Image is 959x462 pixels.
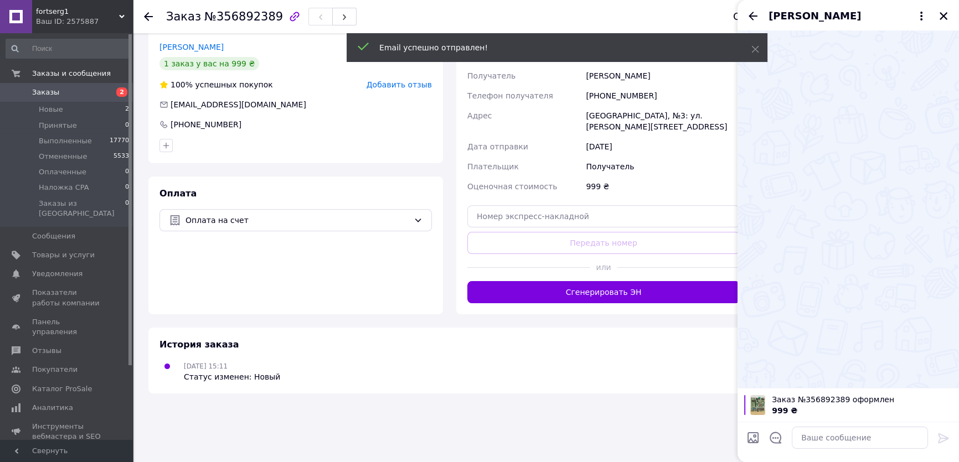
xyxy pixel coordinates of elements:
[584,157,742,177] div: Получатель
[772,394,952,405] span: Заказ №356892389 оформлен
[32,365,78,375] span: Покупатели
[39,121,77,131] span: Принятые
[32,346,61,356] span: Отзывы
[467,142,528,151] span: Дата отправки
[584,106,742,137] div: [GEOGRAPHIC_DATA], №3: ул. [PERSON_NAME][STREET_ADDRESS]
[125,167,129,177] span: 0
[32,288,102,308] span: Показатели работы компании
[159,57,259,70] div: 1 заказ у вас на 999 ₴
[467,162,519,171] span: Плательщик
[584,66,742,86] div: [PERSON_NAME]
[6,39,130,59] input: Поиск
[39,199,125,219] span: Заказы из [GEOGRAPHIC_DATA]
[32,250,95,260] span: Товары и услуги
[467,281,740,303] button: Сгенерировать ЭН
[32,317,102,337] span: Панель управления
[32,69,111,79] span: Заказы и сообщения
[125,105,129,115] span: 2
[110,136,129,146] span: 17770
[750,395,765,415] img: 5923263704_w100_h100_bu-materinskaya-plata.jpg
[125,199,129,219] span: 0
[467,91,553,100] span: Телефон получателя
[367,80,432,89] span: Добавить отзыв
[125,183,129,193] span: 0
[39,167,86,177] span: Оплаченные
[590,262,617,273] span: или
[467,111,492,120] span: Адрес
[746,9,760,23] button: Назад
[467,71,515,80] span: Получатель
[39,183,89,193] span: Наложка CPA
[116,87,127,97] span: 2
[733,11,807,22] div: Статус заказа
[39,105,63,115] span: Новые
[584,177,742,196] div: 999 ₴
[204,10,283,23] span: №356892389
[144,11,153,22] div: Вернуться назад
[159,79,273,90] div: успешных покупок
[184,371,280,382] div: Статус изменен: Новый
[159,188,197,199] span: Оплата
[937,9,950,23] button: Закрыть
[32,384,92,394] span: Каталог ProSale
[769,9,861,23] span: [PERSON_NAME]
[114,152,129,162] span: 5533
[39,152,87,162] span: Отмененные
[36,7,119,17] span: fortserg1
[171,80,193,89] span: 100%
[159,43,224,51] a: [PERSON_NAME]
[184,362,228,370] span: [DATE] 15:11
[584,137,742,157] div: [DATE]
[32,87,59,97] span: Заказы
[769,430,783,445] button: Открыть шаблоны ответов
[769,9,928,23] button: [PERSON_NAME]
[36,17,133,27] div: Ваш ID: 2575887
[379,42,724,53] div: Email успешно отправлен!
[467,182,558,191] span: Оценочная стоимость
[159,339,239,350] span: История заказа
[39,136,92,146] span: Выполненные
[32,231,75,241] span: Сообщения
[169,119,243,130] div: [PHONE_NUMBER]
[467,205,740,227] input: Номер экспресс-накладной
[32,403,73,413] span: Аналитика
[32,269,83,279] span: Уведомления
[32,422,102,442] span: Инструменты вебмастера и SEO
[772,406,797,415] span: 999 ₴
[166,10,201,23] span: Заказ
[584,86,742,106] div: [PHONE_NUMBER]
[185,214,409,226] span: Оплата на счет
[125,121,129,131] span: 0
[171,100,306,109] span: [EMAIL_ADDRESS][DOMAIN_NAME]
